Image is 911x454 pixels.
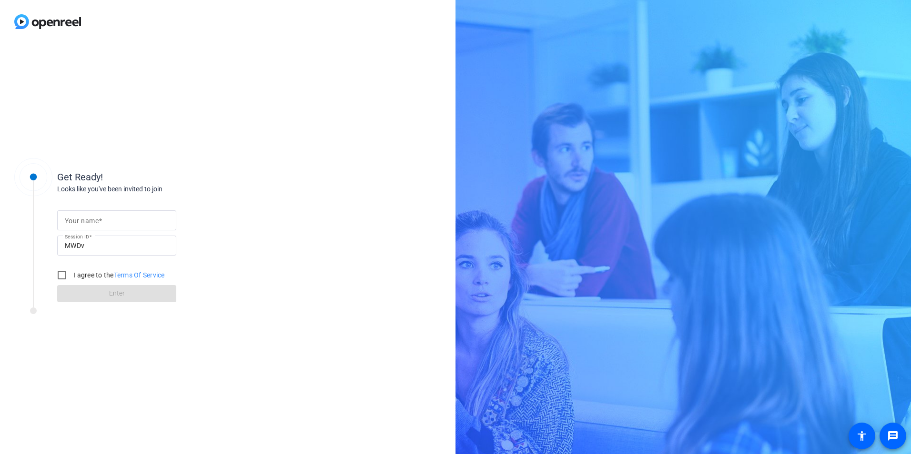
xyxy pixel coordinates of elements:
[856,430,868,442] mat-icon: accessibility
[57,170,248,184] div: Get Ready!
[65,234,89,239] mat-label: Session ID
[65,217,99,225] mat-label: Your name
[887,430,899,442] mat-icon: message
[114,271,165,279] a: Terms Of Service
[71,270,165,280] label: I agree to the
[57,184,248,194] div: Looks like you've been invited to join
